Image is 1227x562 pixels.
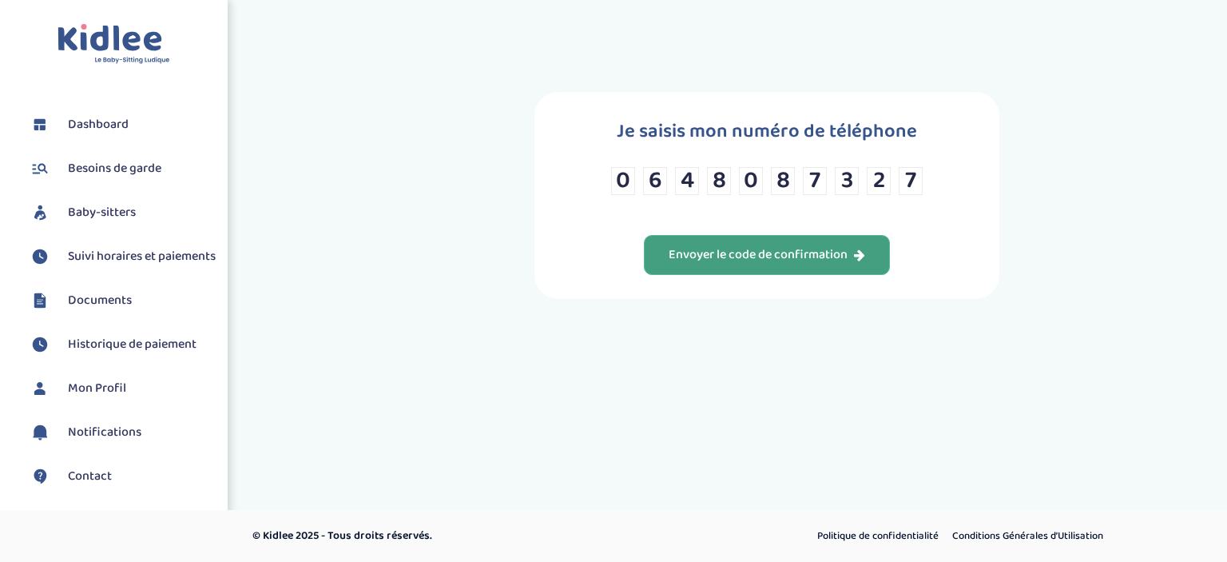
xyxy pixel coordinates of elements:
[28,245,52,269] img: suivihoraire.svg
[28,421,52,444] img: notification.svg
[28,289,52,313] img: documents.svg
[28,201,52,225] img: babysitters.svg
[28,464,52,488] img: contact.svg
[68,115,129,134] span: Dashboard
[68,335,197,354] span: Historique de paiement
[28,333,52,357] img: suivihoraire.svg
[252,528,681,544] p: © Kidlee 2025 - Tous droits réservés.
[947,526,1109,547] a: Conditions Générales d’Utilisation
[68,423,141,442] span: Notifications
[68,291,132,310] span: Documents
[68,203,136,222] span: Baby-sitters
[644,235,890,275] button: Envoyer le code de confirmation
[617,116,917,147] h1: Je saisis mon numéro de téléphone
[28,333,216,357] a: Historique de paiement
[68,379,126,398] span: Mon Profil
[28,377,52,401] img: profil.svg
[812,526,944,547] a: Politique de confidentialité
[28,157,216,181] a: Besoins de garde
[68,247,216,266] span: Suivi horaires et paiements
[68,159,161,178] span: Besoins de garde
[669,246,865,265] div: Envoyer le code de confirmation
[68,467,112,486] span: Contact
[58,24,170,65] img: logo.svg
[28,464,216,488] a: Contact
[28,113,216,137] a: Dashboard
[28,201,216,225] a: Baby-sitters
[28,245,216,269] a: Suivi horaires et paiements
[28,113,52,137] img: dashboard.svg
[28,157,52,181] img: besoin.svg
[28,289,216,313] a: Documents
[28,421,216,444] a: Notifications
[28,377,216,401] a: Mon Profil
